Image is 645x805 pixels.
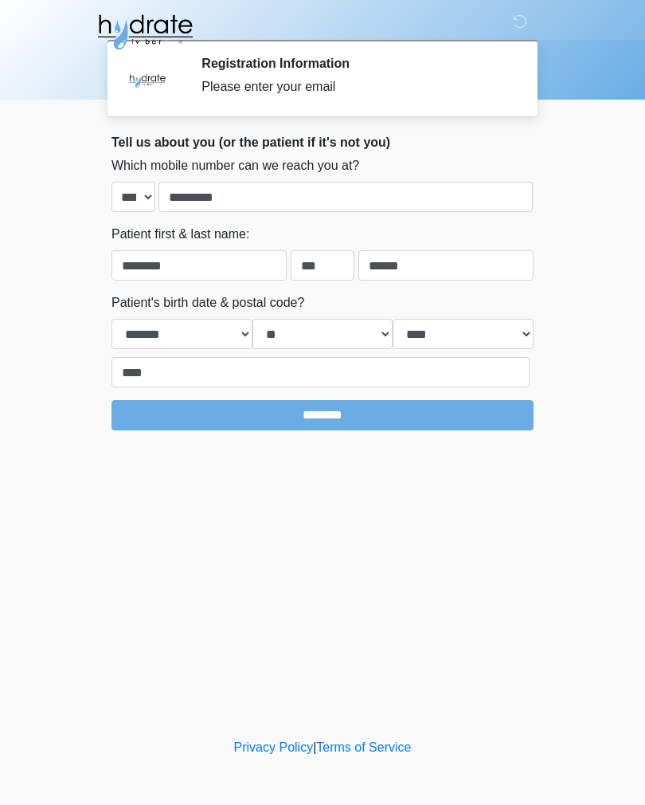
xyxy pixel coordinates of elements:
img: Agent Avatar [123,56,171,104]
a: Terms of Service [316,740,411,754]
a: Privacy Policy [234,740,314,754]
a: | [313,740,316,754]
label: Patient's birth date & postal code? [111,293,304,312]
div: Please enter your email [201,77,510,96]
label: Patient first & last name: [111,225,249,244]
img: Hydrate IV Bar - Fort Collins Logo [96,12,194,52]
h2: Tell us about you (or the patient if it's not you) [111,135,534,150]
label: Which mobile number can we reach you at? [111,156,359,175]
